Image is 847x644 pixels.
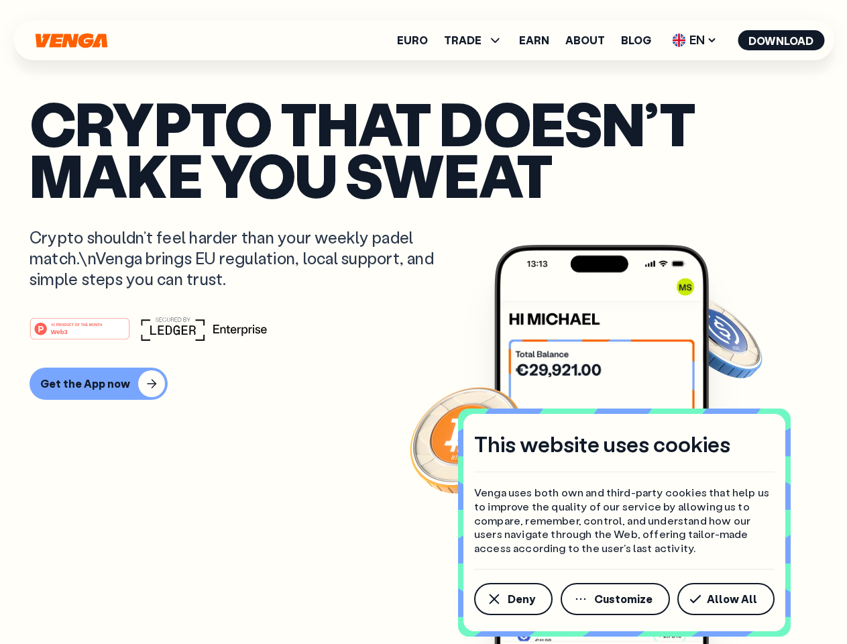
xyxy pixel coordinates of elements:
button: Get the App now [30,368,168,400]
svg: Home [34,33,109,48]
a: #1 PRODUCT OF THE MONTHWeb3 [30,325,130,343]
a: Get the App now [30,368,817,400]
div: Get the App now [40,377,130,390]
span: Allow All [707,594,757,604]
img: Bitcoin [407,379,528,500]
img: USDC coin [669,288,765,385]
button: Allow All [677,583,775,615]
button: Customize [561,583,670,615]
a: Euro [397,35,428,46]
span: EN [667,30,722,51]
button: Deny [474,583,553,615]
img: flag-uk [672,34,685,47]
button: Download [738,30,824,50]
span: Deny [508,594,535,604]
tspan: #1 PRODUCT OF THE MONTH [51,322,102,326]
a: Earn [519,35,549,46]
tspan: Web3 [51,327,68,335]
p: Crypto shouldn’t feel harder than your weekly padel match.\nVenga brings EU regulation, local sup... [30,227,453,290]
a: Blog [621,35,651,46]
h4: This website uses cookies [474,430,730,458]
span: Customize [594,594,653,604]
a: About [565,35,605,46]
p: Venga uses both own and third-party cookies that help us to improve the quality of our service by... [474,486,775,555]
span: TRADE [444,35,482,46]
p: Crypto that doesn’t make you sweat [30,97,817,200]
span: TRADE [444,32,503,48]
